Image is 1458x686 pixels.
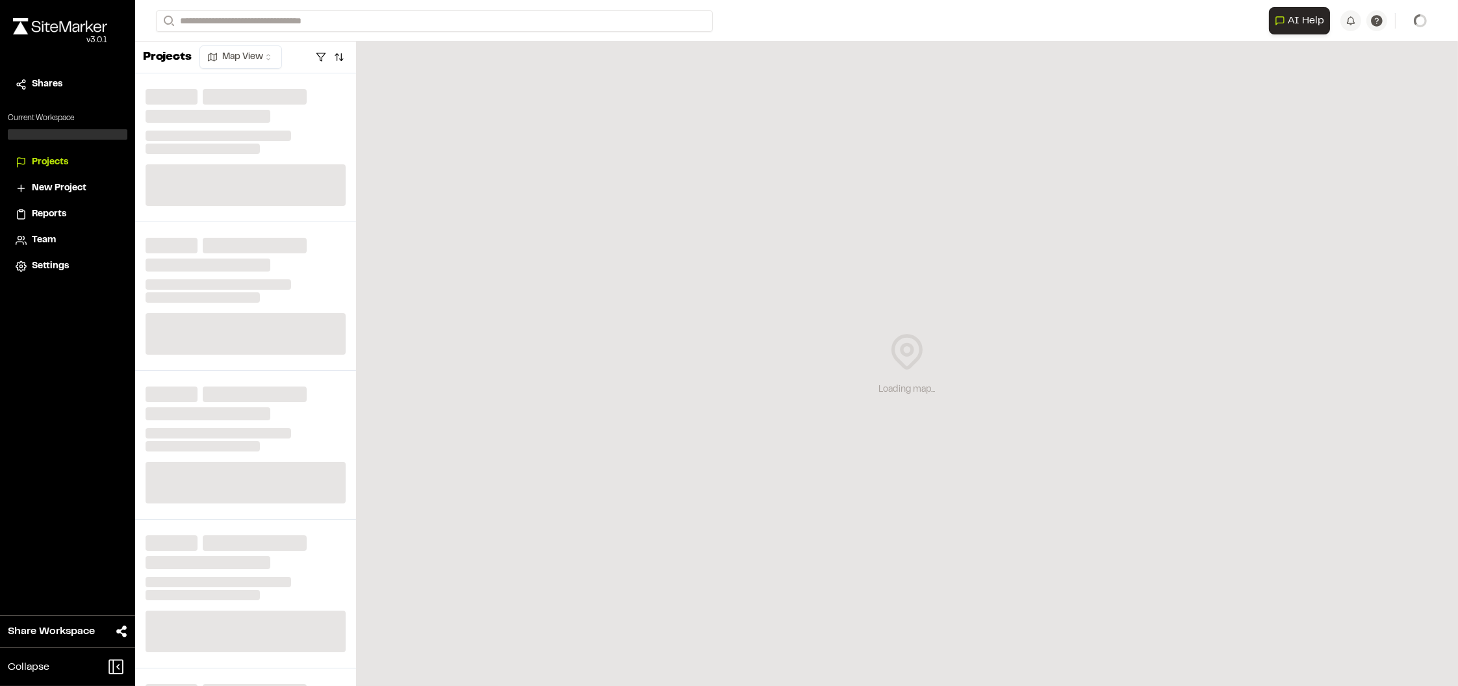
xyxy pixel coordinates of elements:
[1288,13,1324,29] span: AI Help
[1269,7,1335,34] div: Open AI Assistant
[156,10,179,32] button: Search
[32,259,69,273] span: Settings
[32,77,62,92] span: Shares
[8,112,127,124] p: Current Workspace
[16,259,120,273] a: Settings
[16,233,120,248] a: Team
[32,233,56,248] span: Team
[16,77,120,92] a: Shares
[8,659,49,675] span: Collapse
[13,18,107,34] img: rebrand.png
[32,181,86,196] span: New Project
[32,155,68,170] span: Projects
[13,34,107,46] div: Oh geez...please don't...
[16,207,120,222] a: Reports
[16,181,120,196] a: New Project
[16,155,120,170] a: Projects
[1269,7,1330,34] button: Open AI Assistant
[32,207,66,222] span: Reports
[879,383,936,397] div: Loading map...
[8,624,95,639] span: Share Workspace
[143,49,192,66] p: Projects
